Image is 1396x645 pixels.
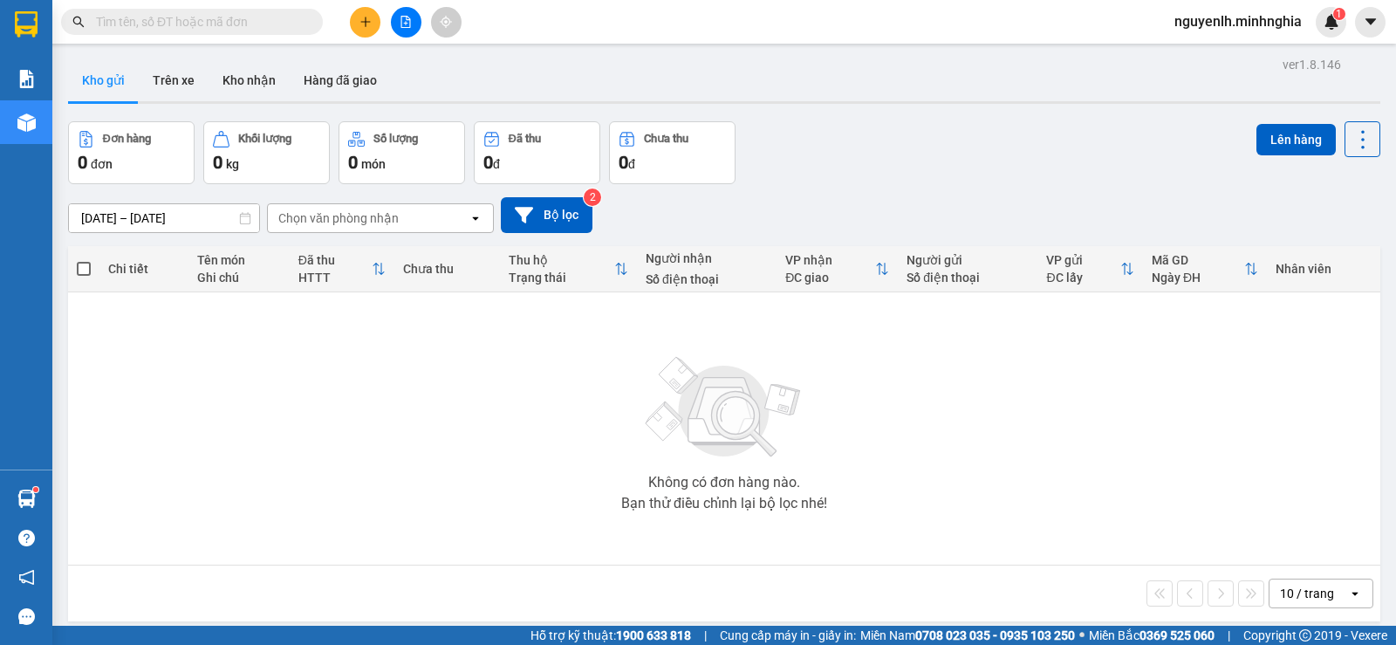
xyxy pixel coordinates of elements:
th: Toggle SortBy [777,246,898,292]
button: Số lượng0món [339,121,465,184]
div: Chưa thu [403,262,490,276]
input: Select a date range. [69,204,259,232]
span: 0 [483,152,493,173]
button: Lên hàng [1256,124,1336,155]
button: Kho nhận [209,59,290,101]
span: 0 [213,152,222,173]
span: Miền Bắc [1089,626,1215,645]
div: 10 / trang [1280,585,1334,602]
span: notification [18,569,35,586]
th: Toggle SortBy [1143,246,1267,292]
span: Hỗ trợ kỹ thuật: [530,626,691,645]
div: Bạn thử điều chỉnh lại bộ lọc nhé! [621,497,827,511]
div: Mã GD [1152,253,1244,267]
span: | [704,626,707,645]
button: plus [350,7,380,38]
div: Đơn hàng [103,133,151,145]
span: đơn [91,157,113,171]
span: question-circle [18,530,35,546]
span: nguyenlh.minhnghia [1160,10,1316,32]
span: kg [226,157,239,171]
div: Người nhận [646,251,768,265]
div: Ghi chú [197,271,281,285]
span: plus [359,16,372,28]
button: aim [431,7,462,38]
div: Người gửi [907,253,1029,267]
button: Chưa thu0đ [609,121,736,184]
span: caret-down [1363,14,1379,30]
th: Toggle SortBy [500,246,637,292]
span: message [18,608,35,625]
span: 1 [1336,8,1342,20]
div: ĐC lấy [1046,271,1119,285]
div: Trạng thái [509,271,614,285]
div: Thu hộ [509,253,614,267]
span: Cung cấp máy in - giấy in: [720,626,856,645]
div: VP gửi [1046,253,1119,267]
span: 0 [619,152,628,173]
div: Chưa thu [644,133,688,145]
div: ver 1.8.146 [1283,55,1341,74]
div: Đã thu [298,253,373,267]
button: Khối lượng0kg [203,121,330,184]
span: 0 [348,152,358,173]
div: Chi tiết [108,262,180,276]
div: Số điện thoại [907,271,1029,285]
span: đ [493,157,500,171]
span: file-add [400,16,412,28]
div: Số lượng [373,133,418,145]
button: Bộ lọc [501,197,592,233]
span: ⚪️ [1079,632,1085,639]
img: logo-vxr [15,11,38,38]
div: Ngày ĐH [1152,271,1244,285]
div: VP nhận [785,253,875,267]
sup: 1 [33,487,38,492]
div: HTTT [298,271,373,285]
div: Chọn văn phòng nhận [278,209,399,227]
img: warehouse-icon [17,113,36,132]
img: svg+xml;base64,PHN2ZyBjbGFzcz0ibGlzdC1wbHVnX19zdmciIHhtbG5zPSJodHRwOi8vd3d3LnczLm9yZy8yMDAwL3N2Zy... [637,347,811,469]
button: caret-down [1355,7,1386,38]
button: Đơn hàng0đơn [68,121,195,184]
th: Toggle SortBy [290,246,395,292]
span: Miền Nam [860,626,1075,645]
div: Không có đơn hàng nào. [648,476,800,490]
button: Đã thu0đ [474,121,600,184]
strong: 0708 023 035 - 0935 103 250 [915,628,1075,642]
button: file-add [391,7,421,38]
img: icon-new-feature [1324,14,1339,30]
th: Toggle SortBy [1037,246,1142,292]
span: copyright [1299,629,1311,642]
span: search [72,16,85,28]
img: warehouse-icon [17,490,36,508]
strong: 1900 633 818 [616,628,691,642]
div: Đã thu [509,133,541,145]
svg: open [469,211,482,225]
div: ĐC giao [785,271,875,285]
div: Số điện thoại [646,272,768,286]
sup: 2 [584,189,601,206]
div: Khối lượng [238,133,291,145]
img: solution-icon [17,70,36,88]
span: aim [440,16,452,28]
button: Trên xe [139,59,209,101]
svg: open [1348,587,1362,600]
span: món [361,157,386,171]
strong: 0369 525 060 [1139,628,1215,642]
sup: 1 [1333,8,1345,20]
button: Hàng đã giao [290,59,391,101]
div: Tên món [197,253,281,267]
button: Kho gửi [68,59,139,101]
span: đ [628,157,635,171]
input: Tìm tên, số ĐT hoặc mã đơn [96,12,302,31]
span: | [1228,626,1230,645]
span: 0 [78,152,87,173]
div: Nhân viên [1276,262,1372,276]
